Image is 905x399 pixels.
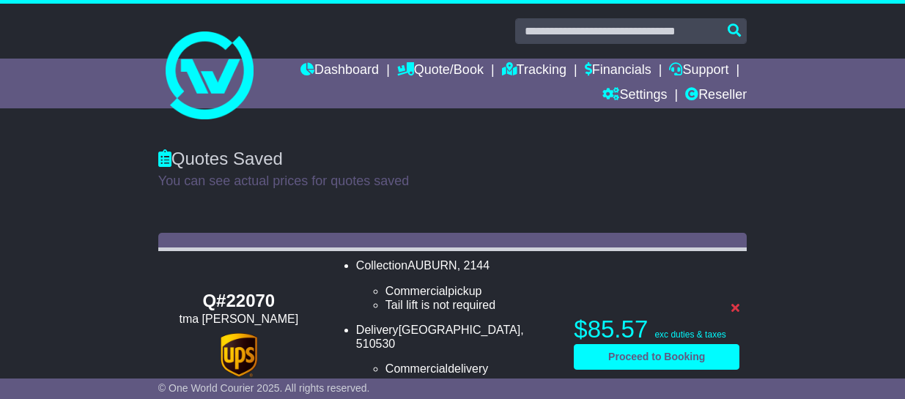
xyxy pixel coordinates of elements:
[407,259,457,272] span: AUBURN
[397,59,484,83] a: Quote/Book
[574,377,739,387] p: Valid for , until
[399,324,521,336] span: [GEOGRAPHIC_DATA]
[385,376,559,390] li: Tail lift is not required
[166,291,312,312] div: Q#22070
[356,258,559,312] li: Collection
[574,316,648,343] span: $
[356,324,524,350] span: , 510530
[221,333,257,377] img: UPS (new): Express Saver Export
[300,59,379,83] a: Dashboard
[158,149,747,170] div: Quotes Saved
[166,312,312,326] div: tma [PERSON_NAME]
[385,298,559,312] li: Tail lift is not required
[585,59,651,83] a: Financials
[385,285,448,297] span: Commercial
[615,377,642,387] span: 3 days
[356,323,559,390] li: Delivery
[663,377,730,387] span: [DATE] by 14:18
[654,329,725,340] span: exc duties & taxes
[385,362,448,375] span: Commercial
[602,83,667,108] a: Settings
[502,59,566,83] a: Tracking
[158,174,747,190] p: You can see actual prices for quotes saved
[385,284,559,298] li: pickup
[588,316,649,343] span: 85.57
[685,83,747,108] a: Reseller
[669,59,728,83] a: Support
[457,259,490,272] span: , 2144
[385,362,559,376] li: delivery
[574,344,739,370] a: Proceed to Booking
[158,382,370,394] span: © One World Courier 2025. All rights reserved.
